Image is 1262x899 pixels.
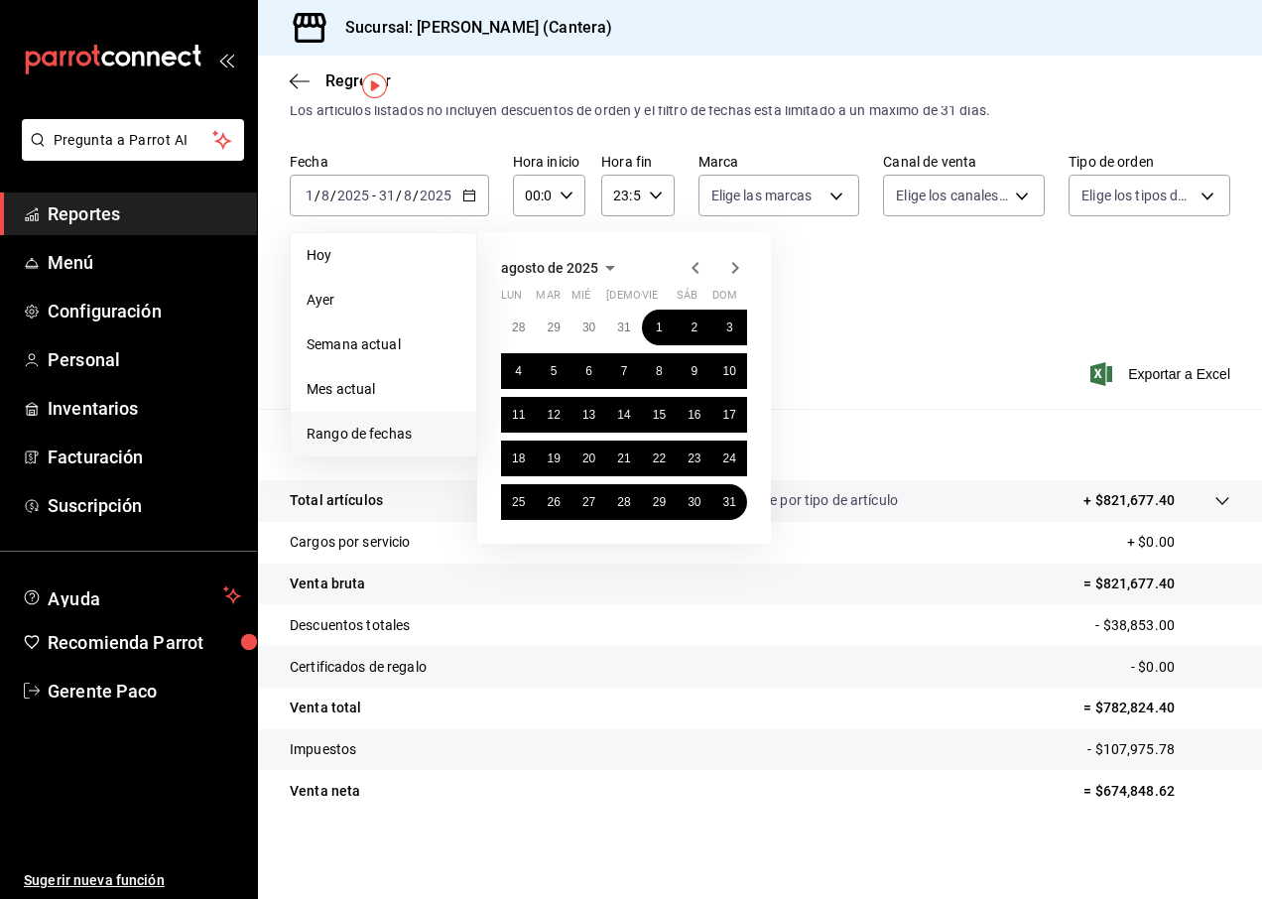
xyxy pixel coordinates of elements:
span: Hoy [307,245,460,266]
span: Inventarios [48,395,241,422]
button: 18 de agosto de 2025 [501,441,536,476]
button: 7 de agosto de 2025 [606,353,641,389]
p: = $674,848.62 [1083,781,1230,802]
span: / [413,188,419,203]
span: Elige los canales de venta [896,186,1008,205]
button: 30 de julio de 2025 [571,310,606,345]
abbr: 14 de agosto de 2025 [617,408,630,422]
span: - [372,188,376,203]
span: Gerente Paco [48,678,241,705]
button: agosto de 2025 [501,256,622,280]
a: Pregunta a Parrot AI [14,144,244,165]
abbr: 28 de agosto de 2025 [617,495,630,509]
button: 10 de agosto de 2025 [712,353,747,389]
p: = $782,824.40 [1083,698,1230,718]
label: Hora fin [601,155,674,169]
button: open_drawer_menu [218,52,234,67]
button: Exportar a Excel [1094,362,1230,386]
abbr: 3 de agosto de 2025 [726,321,733,334]
abbr: viernes [642,289,658,310]
span: Personal [48,346,241,373]
abbr: 30 de agosto de 2025 [688,495,700,509]
button: 4 de agosto de 2025 [501,353,536,389]
button: 16 de agosto de 2025 [677,397,711,433]
abbr: 1 de agosto de 2025 [656,321,663,334]
abbr: 13 de agosto de 2025 [582,408,595,422]
abbr: 7 de agosto de 2025 [621,364,628,378]
label: Canal de venta [883,155,1045,169]
button: 21 de agosto de 2025 [606,441,641,476]
p: = $821,677.40 [1083,574,1230,594]
abbr: 8 de agosto de 2025 [656,364,663,378]
abbr: 29 de julio de 2025 [547,321,560,334]
abbr: 24 de agosto de 2025 [723,451,736,465]
abbr: 15 de agosto de 2025 [653,408,666,422]
abbr: 21 de agosto de 2025 [617,451,630,465]
abbr: 18 de agosto de 2025 [512,451,525,465]
p: Venta neta [290,781,360,802]
button: 29 de julio de 2025 [536,310,570,345]
span: agosto de 2025 [501,260,598,276]
span: Rango de fechas [307,424,460,445]
button: 2 de agosto de 2025 [677,310,711,345]
label: Tipo de orden [1069,155,1230,169]
abbr: 9 de agosto de 2025 [691,364,697,378]
button: 31 de julio de 2025 [606,310,641,345]
button: 20 de agosto de 2025 [571,441,606,476]
span: Mes actual [307,379,460,400]
button: 19 de agosto de 2025 [536,441,570,476]
button: Tooltip marker [362,73,387,98]
span: Reportes [48,200,241,227]
button: Regresar [290,71,391,90]
button: 28 de agosto de 2025 [606,484,641,520]
button: 14 de agosto de 2025 [606,397,641,433]
abbr: 26 de agosto de 2025 [547,495,560,509]
abbr: miércoles [571,289,590,310]
abbr: 11 de agosto de 2025 [512,408,525,422]
button: 27 de agosto de 2025 [571,484,606,520]
p: Venta bruta [290,574,365,594]
span: Sugerir nueva función [24,870,241,891]
abbr: sábado [677,289,697,310]
p: Certificados de regalo [290,657,427,678]
h3: Sucursal: [PERSON_NAME] (Cantera) [329,16,612,40]
abbr: 22 de agosto de 2025 [653,451,666,465]
button: 25 de agosto de 2025 [501,484,536,520]
abbr: martes [536,289,560,310]
abbr: 12 de agosto de 2025 [547,408,560,422]
abbr: 10 de agosto de 2025 [723,364,736,378]
span: Regresar [325,71,391,90]
span: Menú [48,249,241,276]
span: Semana actual [307,334,460,355]
abbr: 6 de agosto de 2025 [585,364,592,378]
button: 29 de agosto de 2025 [642,484,677,520]
label: Fecha [290,155,489,169]
abbr: 28 de julio de 2025 [512,321,525,334]
abbr: jueves [606,289,723,310]
input: -- [403,188,413,203]
button: 31 de agosto de 2025 [712,484,747,520]
button: 30 de agosto de 2025 [677,484,711,520]
span: Facturación [48,444,241,470]
abbr: 5 de agosto de 2025 [551,364,558,378]
button: 26 de agosto de 2025 [536,484,570,520]
button: 6 de agosto de 2025 [571,353,606,389]
span: / [330,188,336,203]
button: 9 de agosto de 2025 [677,353,711,389]
abbr: lunes [501,289,522,310]
button: Pregunta a Parrot AI [22,119,244,161]
abbr: 29 de agosto de 2025 [653,495,666,509]
button: 3 de agosto de 2025 [712,310,747,345]
abbr: 31 de agosto de 2025 [723,495,736,509]
span: Ayer [307,290,460,311]
label: Hora inicio [513,155,585,169]
span: Pregunta a Parrot AI [54,130,213,151]
span: Ayuda [48,583,215,607]
input: ---- [419,188,452,203]
p: Descuentos totales [290,615,410,636]
abbr: 23 de agosto de 2025 [688,451,700,465]
button: 5 de agosto de 2025 [536,353,570,389]
abbr: 20 de agosto de 2025 [582,451,595,465]
button: 28 de julio de 2025 [501,310,536,345]
input: ---- [336,188,370,203]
